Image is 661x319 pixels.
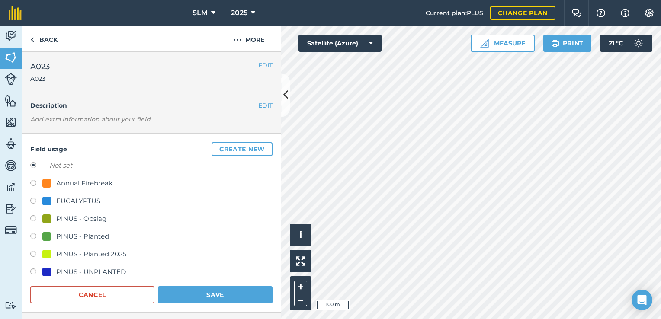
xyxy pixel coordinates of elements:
[571,9,582,17] img: Two speech bubbles overlapping with the left bubble in the forefront
[632,290,652,310] div: Open Intercom Messenger
[630,35,647,52] img: svg+xml;base64,PD94bWwgdmVyc2lvbj0iMS4wIiBlbmNvZGluZz0idXRmLTgiPz4KPCEtLSBHZW5lcmF0b3I6IEFkb2JlIE...
[551,38,559,48] img: svg+xml;base64,PHN2ZyB4bWxucz0iaHR0cDovL3d3dy53My5vcmcvMjAwMC9zdmciIHdpZHRoPSIxOSIgaGVpZ2h0PSIyNC...
[56,231,109,242] div: PINUS - Planted
[621,8,629,18] img: svg+xml;base64,PHN2ZyB4bWxucz0iaHR0cDovL3d3dy53My5vcmcvMjAwMC9zdmciIHdpZHRoPSIxNyIgaGVpZ2h0PSIxNy...
[212,142,273,156] button: Create new
[609,35,623,52] span: 21 ° C
[5,202,17,215] img: svg+xml;base64,PD94bWwgdmVyc2lvbj0iMS4wIiBlbmNvZGluZz0idXRmLTgiPz4KPCEtLSBHZW5lcmF0b3I6IEFkb2JlIE...
[30,286,154,303] button: Cancel
[480,39,489,48] img: Ruler icon
[600,35,652,52] button: 21 °C
[56,196,100,206] div: EUCALYPTUS
[543,35,592,52] button: Print
[5,29,17,42] img: svg+xml;base64,PD94bWwgdmVyc2lvbj0iMS4wIiBlbmNvZGluZz0idXRmLTgiPz4KPCEtLSBHZW5lcmF0b3I6IEFkb2JlIE...
[5,224,17,236] img: svg+xml;base64,PD94bWwgdmVyc2lvbj0iMS4wIiBlbmNvZGluZz0idXRmLTgiPz4KPCEtLSBHZW5lcmF0b3I6IEFkb2JlIE...
[5,181,17,194] img: svg+xml;base64,PD94bWwgdmVyc2lvbj0iMS4wIiBlbmNvZGluZz0idXRmLTgiPz4KPCEtLSBHZW5lcmF0b3I6IEFkb2JlIE...
[426,8,483,18] span: Current plan : PLUS
[56,267,126,277] div: PINUS - UNPLANTED
[30,35,34,45] img: svg+xml;base64,PHN2ZyB4bWxucz0iaHR0cDovL3d3dy53My5vcmcvMjAwMC9zdmciIHdpZHRoPSI5IiBoZWlnaHQ9IjI0Ii...
[5,137,17,150] img: svg+xml;base64,PD94bWwgdmVyc2lvbj0iMS4wIiBlbmNvZGluZz0idXRmLTgiPz4KPCEtLSBHZW5lcmF0b3I6IEFkb2JlIE...
[158,286,273,303] button: Save
[56,178,112,188] div: Annual Firebreak
[56,249,126,259] div: PINUS - Planted 2025
[22,26,66,51] a: Back
[42,160,79,171] label: -- Not set --
[299,230,302,240] span: i
[30,115,151,123] em: Add extra information about your field
[5,94,17,107] img: svg+xml;base64,PHN2ZyB4bWxucz0iaHR0cDovL3d3dy53My5vcmcvMjAwMC9zdmciIHdpZHRoPSI1NiIgaGVpZ2h0PSI2MC...
[5,116,17,129] img: svg+xml;base64,PHN2ZyB4bWxucz0iaHR0cDovL3d3dy53My5vcmcvMjAwMC9zdmciIHdpZHRoPSI1NiIgaGVpZ2h0PSI2MC...
[5,51,17,64] img: svg+xml;base64,PHN2ZyB4bWxucz0iaHR0cDovL3d3dy53My5vcmcvMjAwMC9zdmciIHdpZHRoPSI1NiIgaGVpZ2h0PSI2MC...
[471,35,535,52] button: Measure
[290,224,311,246] button: i
[5,73,17,85] img: svg+xml;base64,PD94bWwgdmVyc2lvbj0iMS4wIiBlbmNvZGluZz0idXRmLTgiPz4KPCEtLSBHZW5lcmF0b3I6IEFkb2JlIE...
[258,101,273,110] button: EDIT
[30,61,50,73] span: A023
[296,256,305,266] img: Four arrows, one pointing top left, one top right, one bottom right and the last bottom left
[30,142,273,156] h4: Field usage
[298,35,382,52] button: Satellite (Azure)
[644,9,655,17] img: A cog icon
[233,35,242,45] img: svg+xml;base64,PHN2ZyB4bWxucz0iaHR0cDovL3d3dy53My5vcmcvMjAwMC9zdmciIHdpZHRoPSIyMCIgaGVpZ2h0PSIyNC...
[596,9,606,17] img: A question mark icon
[30,101,273,110] h4: Description
[490,6,555,20] a: Change plan
[258,61,273,70] button: EDIT
[294,293,307,306] button: –
[5,159,17,172] img: svg+xml;base64,PD94bWwgdmVyc2lvbj0iMS4wIiBlbmNvZGluZz0idXRmLTgiPz4KPCEtLSBHZW5lcmF0b3I6IEFkb2JlIE...
[193,8,208,18] span: SLM
[9,6,22,20] img: fieldmargin Logo
[294,281,307,293] button: +
[216,26,281,51] button: More
[231,8,247,18] span: 2025
[56,214,106,224] div: PINUS - Opslag
[5,301,17,309] img: svg+xml;base64,PD94bWwgdmVyc2lvbj0iMS4wIiBlbmNvZGluZz0idXRmLTgiPz4KPCEtLSBHZW5lcmF0b3I6IEFkb2JlIE...
[30,74,50,83] span: A023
